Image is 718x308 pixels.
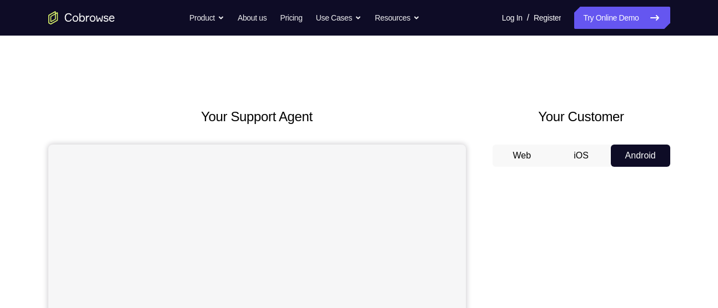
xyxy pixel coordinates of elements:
a: Try Online Demo [574,7,670,29]
h2: Your Support Agent [48,107,466,127]
button: Resources [375,7,420,29]
button: iOS [551,145,611,167]
a: Go to the home page [48,11,115,24]
h2: Your Customer [493,107,670,127]
a: Pricing [280,7,302,29]
button: Android [611,145,670,167]
a: About us [238,7,267,29]
button: Product [189,7,224,29]
a: Log In [502,7,523,29]
button: Web [493,145,552,167]
button: Use Cases [316,7,361,29]
a: Register [534,7,561,29]
span: / [527,11,529,24]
